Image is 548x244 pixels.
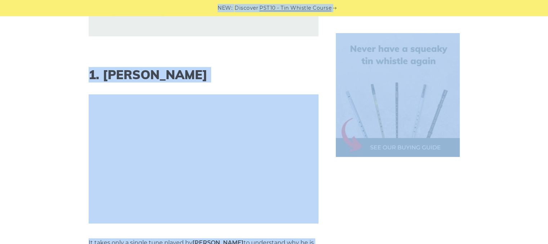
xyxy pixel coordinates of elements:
a: PST10 - Tin Whistle Course [259,4,331,12]
span: NEW: [218,4,232,12]
h2: 1. [PERSON_NAME] [89,68,318,82]
img: tin whistle buying guide [336,33,460,157]
span: Discover [235,4,258,12]
iframe: Kan Night Ride To Armagh [89,94,318,223]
